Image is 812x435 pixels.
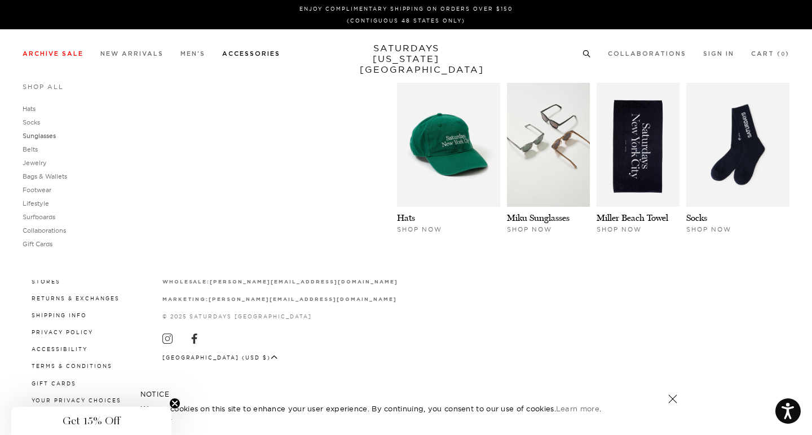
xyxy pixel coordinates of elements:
a: Men's [180,51,205,57]
a: Gift Cards [32,380,76,387]
a: Cart (0) [751,51,789,57]
strong: [PERSON_NAME][EMAIL_ADDRESS][DOMAIN_NAME] [210,279,398,285]
a: Collaborations [23,227,66,234]
a: Archive Sale [23,51,83,57]
span: Shop Now [397,225,442,233]
div: Get 15% OffClose teaser [11,407,171,435]
p: © 2025 Saturdays [GEOGRAPHIC_DATA] [162,312,398,321]
p: (Contiguous 48 States Only) [27,16,785,25]
a: Returns & Exchanges [32,295,120,301]
a: Miller Beach Towel [597,212,668,223]
a: [PERSON_NAME][EMAIL_ADDRESS][DOMAIN_NAME] [210,278,398,285]
a: Sunglasses [23,132,56,140]
a: Belts [23,145,38,153]
button: Close teaser [169,398,180,409]
a: Hats [23,105,36,113]
a: Lifestyle [23,199,49,207]
a: [PERSON_NAME][EMAIL_ADDRESS][DOMAIN_NAME] [209,296,396,302]
a: Footwear [23,186,51,194]
a: Hats [397,212,415,223]
strong: wholesale: [162,279,210,285]
a: Jewelry [23,159,47,167]
a: Shipping Info [32,312,87,318]
small: 0 [781,52,785,57]
a: Privacy Policy [32,329,93,335]
a: Socks [686,212,707,223]
strong: marketing: [162,297,209,302]
p: We use cookies on this site to enhance your user experience. By continuing, you consent to our us... [140,403,632,414]
a: Shop All [23,83,64,91]
a: SATURDAYS[US_STATE][GEOGRAPHIC_DATA] [360,43,453,75]
span: Get 15% Off [63,414,120,428]
span: Shop Now [686,225,731,233]
a: Miku Sunglasses [507,212,570,223]
a: Surfboards [23,213,55,221]
a: Stores [32,278,60,285]
strong: [PERSON_NAME][EMAIL_ADDRESS][DOMAIN_NAME] [209,297,396,302]
a: Your privacy choices [32,397,121,403]
a: Accessories [222,51,280,57]
a: New Arrivals [100,51,164,57]
a: Bags & Wallets [23,172,67,180]
a: Sign In [703,51,734,57]
a: Terms & Conditions [32,363,112,369]
a: Collaborations [608,51,686,57]
h5: NOTICE [140,389,672,400]
a: Socks [23,118,40,126]
a: Learn more [556,404,599,413]
button: [GEOGRAPHIC_DATA] (USD $) [162,353,278,362]
a: Accessibility [32,346,87,352]
p: Enjoy Complimentary Shipping on Orders Over $150 [27,5,785,13]
a: Gift Cards [23,240,52,248]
